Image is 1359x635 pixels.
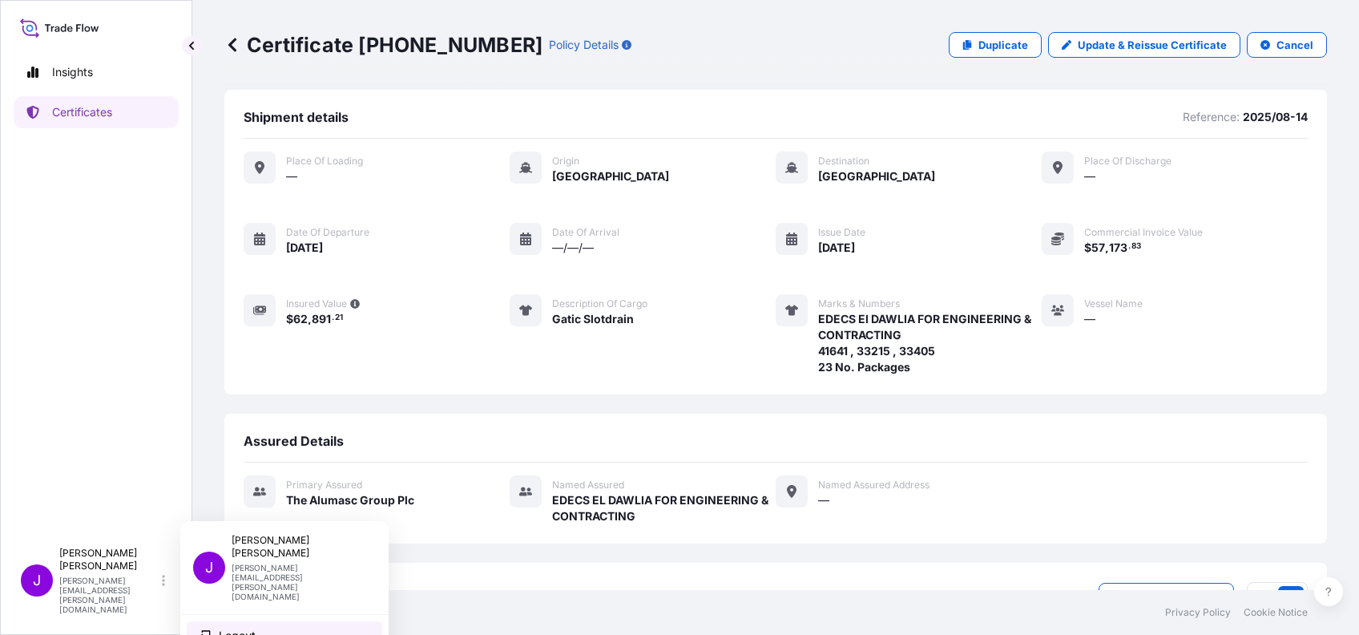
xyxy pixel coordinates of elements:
span: —/—/— [552,240,594,256]
p: 2025/08-14 [1243,109,1308,125]
p: Certificates [52,104,112,120]
span: EDECS EL DAWLIA FOR ENGINEERING & CONTRACTING [552,492,776,524]
span: 83 [1131,244,1141,249]
p: Insights [52,64,93,80]
p: Reference: [1183,109,1240,125]
span: — [1084,311,1095,327]
p: Upload Document [1128,588,1220,604]
span: [GEOGRAPHIC_DATA] [818,168,935,184]
span: [DATE] [818,240,855,256]
span: Origin [552,155,579,168]
span: 62 [293,313,308,325]
a: Duplicate [949,32,1042,58]
span: Primary assured [286,479,362,491]
span: $ [286,313,293,325]
p: [PERSON_NAME] [PERSON_NAME] [59,547,159,572]
span: Vessel Name [1084,297,1143,310]
span: Commercial Invoice Value [1084,226,1203,239]
span: 891 [312,313,331,325]
span: . [1128,244,1131,249]
span: Place of Loading [286,155,363,168]
span: Shipment details [244,109,349,125]
span: J [205,560,213,576]
span: 57 [1091,242,1105,253]
span: 21 [335,315,343,321]
button: Cancel [1247,32,1327,58]
span: Named Assured [552,479,624,491]
span: [DATE] [286,240,323,256]
span: The Alumasc Group Plc [286,492,414,508]
span: EDECS El DAWLIA FOR ENGINEERING & CONTRACTING 41641 , 33215 , 33405 23 No. Packages [818,311,1031,375]
span: Date of arrival [552,226,619,239]
p: [PERSON_NAME][EMAIL_ADDRESS][PERSON_NAME][DOMAIN_NAME] [59,576,159,614]
span: — [1084,168,1095,184]
span: $ [1084,242,1091,253]
span: , [1105,242,1109,253]
span: [GEOGRAPHIC_DATA] [552,168,669,184]
span: Description of cargo [552,297,647,310]
a: Insights [14,56,179,88]
span: , [308,313,312,325]
span: — [818,492,829,508]
span: Marks & Numbers [818,297,900,310]
span: Place of discharge [1084,155,1171,168]
p: [PERSON_NAME] [PERSON_NAME] [232,534,363,560]
a: Cookie Notice [1244,606,1308,619]
a: Certificates [14,96,179,128]
p: Certificate [PHONE_NUMBER] [224,32,542,58]
span: 173 [1109,242,1127,253]
span: J [33,572,41,588]
span: Destination [818,155,869,168]
span: Date of departure [286,226,369,239]
p: Policy Details [549,37,619,53]
span: — [286,168,297,184]
span: Insured Value [286,297,347,310]
span: Assured Details [244,433,344,449]
span: . [332,315,334,321]
p: Cancel [1276,37,1313,53]
p: Duplicate [978,37,1028,53]
p: [PERSON_NAME][EMAIL_ADDRESS][PERSON_NAME][DOMAIN_NAME] [232,563,363,601]
a: Privacy Policy [1165,606,1231,619]
span: Named Assured Address [818,479,930,491]
p: Update & Reissue Certificate [1078,37,1227,53]
span: Gatic Slotdrain [552,311,634,327]
span: Issue Date [818,226,865,239]
button: Upload Document [1099,583,1234,609]
a: Update & Reissue Certificate [1048,32,1240,58]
